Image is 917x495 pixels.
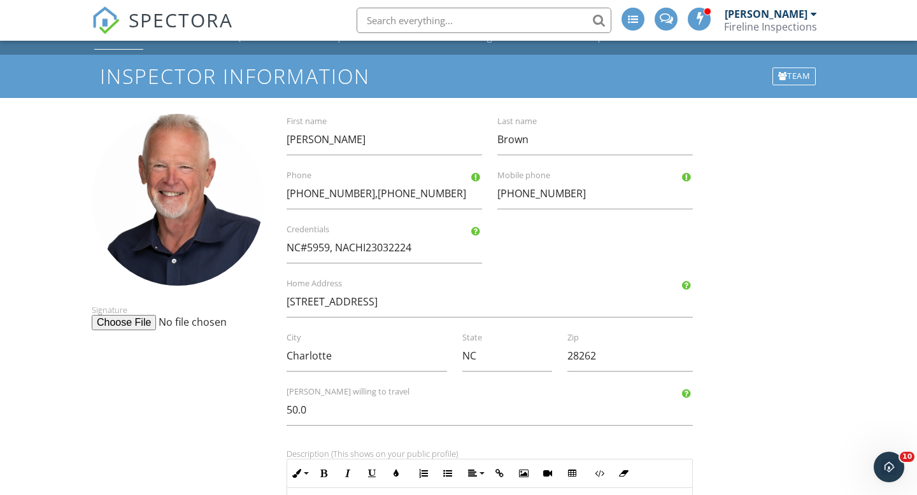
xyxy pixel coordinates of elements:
button: Code View [587,461,611,485]
button: Clear Formatting [611,461,636,485]
span: 10 [900,452,914,462]
button: Italic (⌘I) [336,461,360,485]
button: Insert Table [560,461,584,485]
div: Signature [92,114,264,315]
label: Mobile phone [497,170,708,181]
button: Insert Image (⌘P) [511,461,536,485]
button: Inline Style [287,461,311,485]
iframe: Intercom live chat [874,452,904,482]
div: Fireline Inspections [724,20,817,33]
button: Unordered List [436,461,460,485]
a: Team [771,66,818,87]
button: Underline (⌘U) [360,461,384,485]
button: Insert Link (⌘K) [487,461,511,485]
h1: Inspector Information [100,65,817,87]
button: Colors [384,461,408,485]
input: Search everything... [357,8,611,33]
span: SPECTORA [129,6,233,33]
img: The Best Home Inspection Software - Spectora [92,6,120,34]
button: Align [463,461,487,485]
button: Insert Video [536,461,560,485]
div: [PERSON_NAME] [725,8,807,20]
div: Team [772,67,816,85]
label: Phone [287,170,497,181]
button: Ordered List [411,461,436,485]
div: Description (This shows on your public profile) [287,449,693,459]
button: Bold (⌘B) [311,461,336,485]
a: SPECTORA [92,17,233,44]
